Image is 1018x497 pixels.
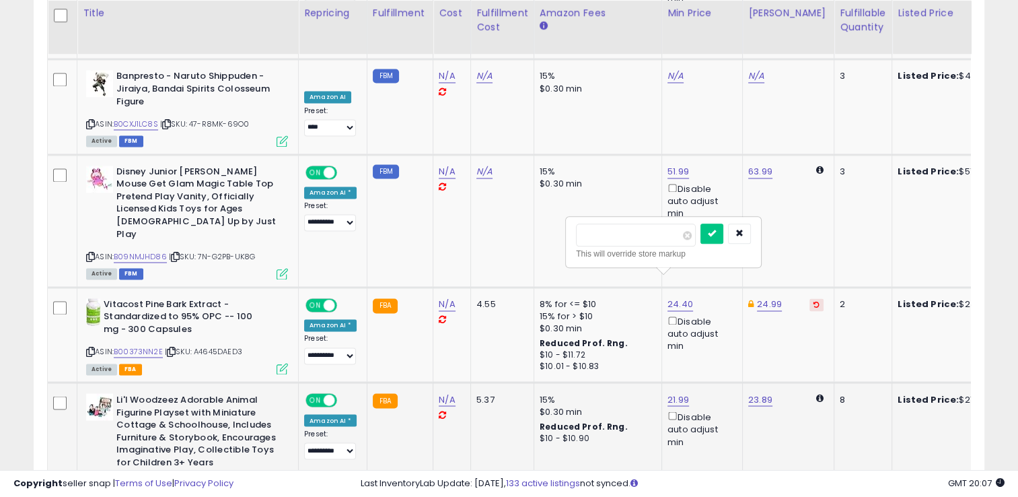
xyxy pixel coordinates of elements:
[898,393,959,405] b: Listed Price:
[361,477,1005,490] div: Last InventoryLab Update: [DATE], not synced.
[898,69,959,82] b: Listed Price:
[948,477,1005,490] span: 2025-10-6 20:07 GMT
[119,364,142,375] span: FBA
[335,395,357,406] span: OFF
[898,298,1009,310] div: $24.40
[439,6,465,20] div: Cost
[114,119,158,130] a: B0CXJ1LC8S
[840,393,881,405] div: 8
[667,69,684,83] a: N/A
[540,70,651,82] div: 15%
[576,247,751,261] div: This will override store markup
[307,166,324,178] span: ON
[748,165,772,178] a: 63.99
[840,298,881,310] div: 2
[373,298,398,313] small: FBA
[540,323,651,335] div: $0.30 min
[169,251,255,262] span: | SKU: 7N-G2PB-UK8G
[898,165,959,178] b: Listed Price:
[116,393,280,471] b: Li'l Woodzeez Adorable Animal Figurine Playset with Miniature Cottage & Schoolhouse, Includes Fur...
[86,268,117,279] span: All listings currently available for purchase on Amazon
[757,298,782,311] a: 24.99
[86,393,113,420] img: 41LIN2kPBhL._SL40_.jpg
[160,119,249,129] span: | SKU: 47-R8MK-69O0
[840,166,881,178] div: 3
[540,83,651,95] div: $0.30 min
[540,405,651,418] div: $0.30 min
[476,6,528,34] div: Fulfillment Cost
[304,106,357,137] div: Preset:
[540,6,656,20] div: Amazon Fees
[304,187,357,199] div: Amazon AI *
[116,166,280,244] b: Disney Junior [PERSON_NAME] Mouse Get Glam Magic Table Top Pretend Play Vanity, Officially Licens...
[476,393,523,405] div: 5.37
[83,6,293,20] div: Title
[439,393,455,406] a: N/A
[116,70,280,111] b: Banpresto - Naruto Shippuden - Jiraiya, Bandai Spirits Colosseum Figure
[667,314,732,353] div: Disable auto adjust min
[86,166,113,193] img: 41i+Y0xrHFL._SL40_.jpg
[748,6,828,20] div: [PERSON_NAME]
[667,393,689,406] a: 21.99
[540,361,651,372] div: $10.01 - $10.83
[840,70,881,82] div: 3
[667,181,732,220] div: Disable auto adjust min
[840,6,886,34] div: Fulfillable Quantity
[86,364,117,375] span: All listings currently available for purchase on Amazon
[335,299,357,310] span: OFF
[86,70,113,97] img: 41mtedbV+zL._SL40_.jpg
[86,298,288,373] div: ASIN:
[540,337,628,349] b: Reduced Prof. Rng.
[540,166,651,178] div: 15%
[373,69,399,83] small: FBM
[304,334,357,364] div: Preset:
[439,298,455,311] a: N/A
[540,432,651,444] div: $10 - $10.90
[335,166,357,178] span: OFF
[898,393,1009,405] div: $21.99
[439,165,455,178] a: N/A
[13,477,233,490] div: seller snap | |
[439,69,455,83] a: N/A
[667,298,693,311] a: 24.40
[307,299,324,310] span: ON
[304,414,357,426] div: Amazon AI *
[373,393,398,408] small: FBA
[86,70,288,145] div: ASIN:
[104,298,267,339] b: Vitacost Pine Bark Extract - Standardized to 95% OPC -- 100 mg - 300 Capsules
[115,477,172,490] a: Terms of Use
[540,350,651,361] div: $10 - $11.72
[540,298,651,310] div: 8% for <= $10
[114,251,167,263] a: B09NMJHD86
[898,166,1009,178] div: $51.99
[307,395,324,406] span: ON
[540,20,548,32] small: Amazon Fees.
[540,310,651,323] div: 15% for > $10
[540,420,628,432] b: Reduced Prof. Rng.
[667,6,737,20] div: Min Price
[86,166,288,278] div: ASIN:
[114,346,163,358] a: B00373NN2E
[898,70,1009,82] div: $43.75
[476,165,493,178] a: N/A
[898,6,1014,20] div: Listed Price
[119,268,143,279] span: FBM
[304,201,357,232] div: Preset:
[304,91,351,103] div: Amazon AI
[667,165,689,178] a: 51.99
[373,164,399,178] small: FBM
[86,298,100,325] img: 416ESytnnEL._SL40_.jpg
[898,298,959,310] b: Listed Price:
[476,298,523,310] div: 4.55
[540,178,651,190] div: $0.30 min
[540,393,651,405] div: 15%
[373,6,427,20] div: Fulfillment
[86,135,117,147] span: All listings currently available for purchase on Amazon
[748,69,764,83] a: N/A
[13,477,63,490] strong: Copyright
[667,409,732,448] div: Disable auto adjust min
[304,429,357,459] div: Preset:
[748,393,772,406] a: 23.89
[304,319,357,331] div: Amazon AI *
[174,477,233,490] a: Privacy Policy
